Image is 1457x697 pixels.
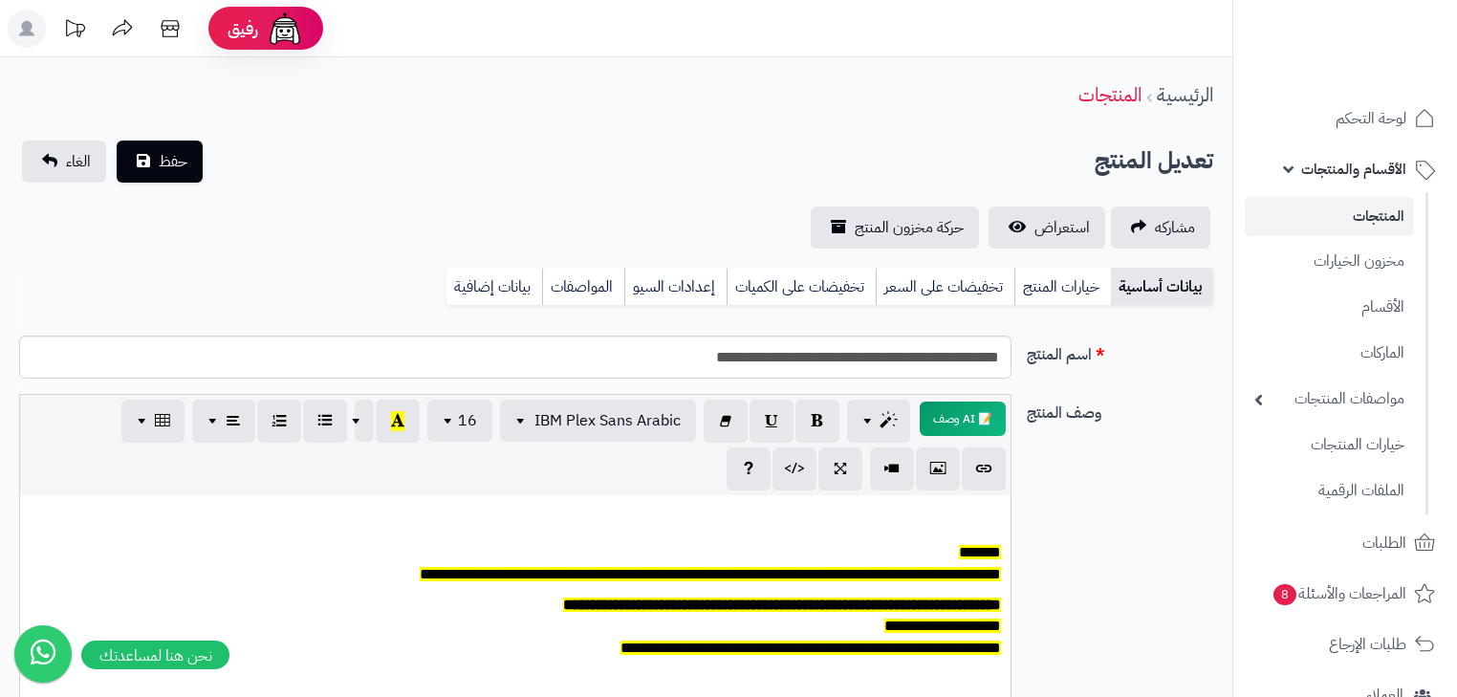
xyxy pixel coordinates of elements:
[989,207,1105,249] a: استعراض
[458,409,477,432] span: 16
[427,400,492,442] button: 16
[534,409,681,432] span: IBM Plex Sans Arabic
[876,268,1014,306] a: تخفيضات على السعر
[1245,470,1414,512] a: الملفات الرقمية
[228,17,258,40] span: رفيق
[1272,580,1406,607] span: المراجعات والأسئلة
[1019,394,1221,425] label: وصف المنتج
[1362,530,1406,556] span: الطلبات
[22,141,106,183] a: الغاء
[1245,621,1446,667] a: طلبات الإرجاع
[920,402,1006,436] button: 📝 AI وصف
[1245,197,1414,236] a: المنتجات
[1245,241,1414,282] a: مخزون الخيارات
[1336,105,1406,132] span: لوحة التحكم
[66,150,91,173] span: الغاء
[1157,80,1213,109] a: الرئيسية
[1111,207,1210,249] a: مشاركه
[727,268,876,306] a: تخفيضات على الكميات
[1078,80,1142,109] a: المنتجات
[159,150,187,173] span: حفظ
[1019,336,1221,366] label: اسم المنتج
[811,207,979,249] a: حركة مخزون المنتج
[1095,142,1213,181] h2: تعديل المنتج
[1245,96,1446,142] a: لوحة التحكم
[855,216,964,239] span: حركة مخزون المنتج
[446,268,542,306] a: بيانات إضافية
[117,141,203,183] button: حفظ
[1329,631,1406,658] span: طلبات الإرجاع
[1111,268,1213,306] a: بيانات أساسية
[1034,216,1090,239] span: استعراض
[266,10,304,48] img: ai-face.png
[1014,268,1111,306] a: خيارات المنتج
[1245,333,1414,374] a: الماركات
[542,268,624,306] a: المواصفات
[624,268,727,306] a: إعدادات السيو
[51,10,98,53] a: تحديثات المنصة
[1245,425,1414,466] a: خيارات المنتجات
[1245,379,1414,420] a: مواصفات المنتجات
[1327,54,1439,94] img: logo-2.png
[1155,216,1195,239] span: مشاركه
[1273,584,1296,605] span: 8
[1245,571,1446,617] a: المراجعات والأسئلة8
[1301,156,1406,183] span: الأقسام والمنتجات
[500,400,696,442] button: IBM Plex Sans Arabic
[1245,287,1414,328] a: الأقسام
[1245,520,1446,566] a: الطلبات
